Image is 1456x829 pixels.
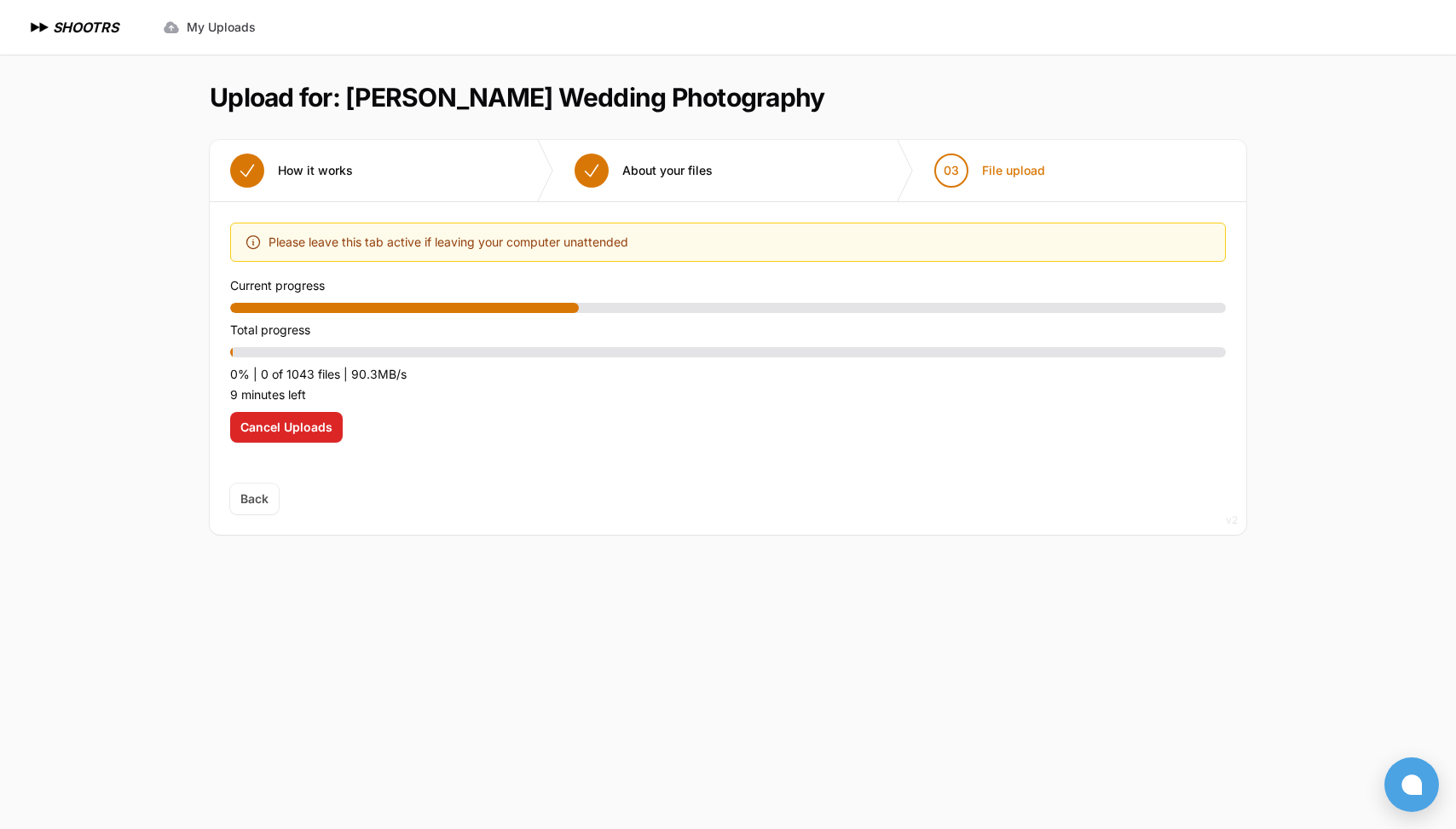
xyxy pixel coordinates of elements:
[230,385,1226,405] p: 9 minutes left
[1384,757,1439,812] button: Open chat window
[170,99,183,113] img: tab_keywords_by_traffic_grey.svg
[210,82,824,113] h1: Upload for: [PERSON_NAME] Wedding Photography
[1226,510,1238,530] div: v2
[65,101,153,112] div: Domain Overview
[53,17,118,38] h1: SHOOTRS
[27,27,41,41] img: logo_orange.svg
[46,99,60,113] img: tab_domain_overview_orange.svg
[240,419,332,436] span: Cancel Uploads
[982,162,1045,179] span: File upload
[230,275,1226,296] p: Current progress
[44,44,188,58] div: Domain: [DOMAIN_NAME]
[554,140,733,201] button: About your files
[27,44,41,58] img: website_grey.svg
[48,27,84,41] div: v 4.0.25
[944,162,959,179] span: 03
[622,162,713,179] span: About your files
[230,320,1226,340] p: Total progress
[27,17,118,38] a: SHOOTRS SHOOTRS
[230,412,343,443] button: Cancel Uploads
[187,19,256,36] span: My Uploads
[188,101,287,112] div: Keywords by Traffic
[230,364,1226,385] p: 0% | 0 of 1043 files | 90.3MB/s
[27,17,53,38] img: SHOOTRS
[914,140,1066,201] button: 03 File upload
[269,232,628,252] span: Please leave this tab active if leaving your computer unattended
[278,162,353,179] span: How it works
[210,140,373,201] button: How it works
[153,12,266,43] a: My Uploads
